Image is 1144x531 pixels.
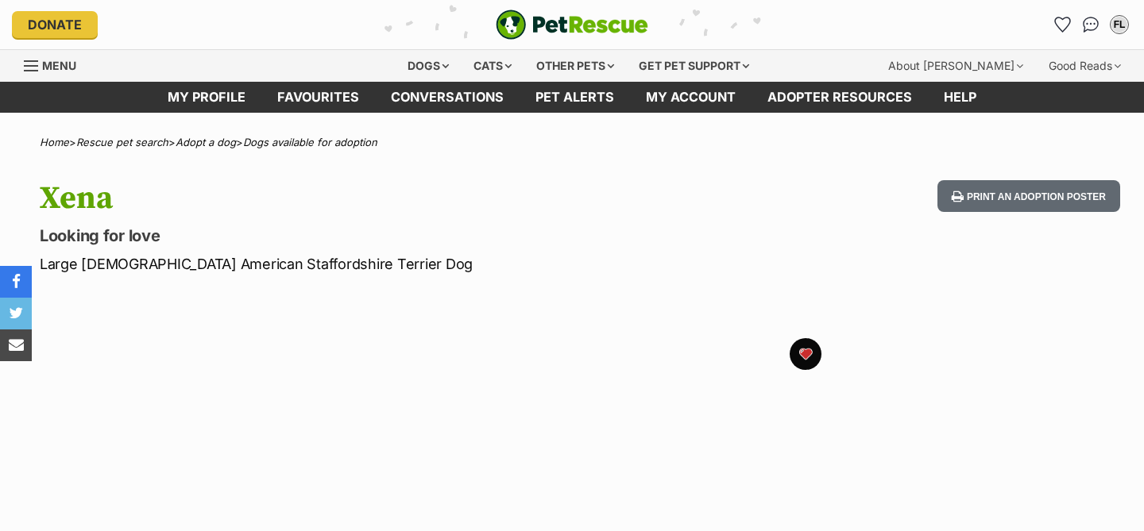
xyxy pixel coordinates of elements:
[42,59,76,72] span: Menu
[176,136,236,148] a: Adopt a dog
[40,180,698,217] h1: Xena
[628,50,760,82] div: Get pet support
[630,82,752,113] a: My account
[937,180,1120,213] button: Print an adoption poster
[928,82,992,113] a: Help
[375,82,520,113] a: conversations
[462,50,523,82] div: Cats
[1107,12,1132,37] button: My account
[1049,12,1132,37] ul: Account quick links
[496,10,648,40] img: logo-e224e6f780fb5917bec1dbf3a21bbac754714ae5b6737aabdf751b685950b380.svg
[40,136,69,148] a: Home
[243,136,377,148] a: Dogs available for adoption
[496,10,648,40] a: PetRescue
[396,50,460,82] div: Dogs
[877,50,1034,82] div: About [PERSON_NAME]
[40,253,698,275] p: Large [DEMOGRAPHIC_DATA] American Staffordshire Terrier Dog
[1078,12,1103,37] a: Conversations
[1083,17,1100,33] img: chat-41dd97257d64d25036548639549fe6c8038ab92f7586957e7f3b1b290dea8141.svg
[1111,17,1127,33] div: FL
[12,11,98,38] a: Donate
[76,136,168,148] a: Rescue pet search
[40,225,698,247] p: Looking for love
[24,50,87,79] a: Menu
[261,82,375,113] a: Favourites
[790,338,821,370] button: favourite
[525,50,625,82] div: Other pets
[1049,12,1075,37] a: Favourites
[752,82,928,113] a: Adopter resources
[520,82,630,113] a: Pet alerts
[152,82,261,113] a: My profile
[1038,50,1132,82] div: Good Reads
